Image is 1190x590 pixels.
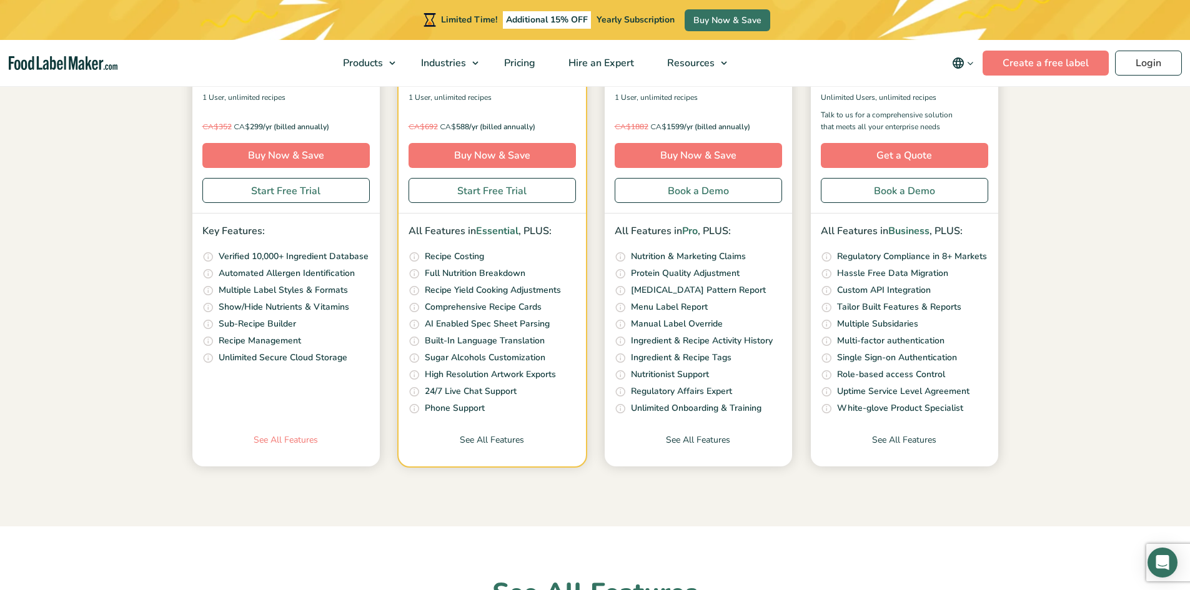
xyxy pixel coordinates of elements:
p: 588/yr (billed annually) [409,120,576,133]
a: Industries [405,40,485,86]
p: Show/Hide Nutrients & Vitamins [219,300,349,314]
p: Tailor Built Features & Reports [837,300,961,314]
span: Pro [682,224,698,238]
p: Multi-factor authentication [837,334,945,348]
p: Nutrition & Marketing Claims [631,250,746,263]
span: , Unlimited Recipes [224,92,285,103]
span: 1 User [202,92,224,103]
a: Create a free label [983,51,1109,76]
a: Hire an Expert [552,40,648,86]
p: Comprehensive Recipe Cards [425,300,542,314]
a: Start Free Trial [409,178,576,203]
p: Sugar Alcohols Customization [425,351,545,365]
p: Protein Quality Adjustment [631,267,740,280]
span: 1 User [615,92,637,103]
span: CA$ [440,122,456,131]
span: Limited Time! [441,14,497,26]
a: See All Features [811,433,998,466]
span: , Unlimited Recipes [875,92,936,103]
p: Multiple Label Styles & Formats [219,283,348,297]
a: Book a Demo [821,178,988,203]
p: Recipe Management [219,334,301,348]
p: Recipe Costing [425,250,484,263]
span: CA$ [234,122,250,131]
p: 24/7 Live Chat Support [425,385,517,398]
span: Industries [417,56,467,70]
p: Talk to us for a comprehensive solution that meets all your enterprise needs [821,109,964,133]
a: Buy Now & Save [409,143,576,168]
p: Regulatory Compliance in 8+ Markets [837,250,987,263]
a: Buy Now & Save [615,143,782,168]
a: Buy Now & Save [685,9,770,31]
a: See All Features [399,433,586,466]
div: Open Intercom Messenger [1148,548,1178,578]
a: See All Features [605,433,792,466]
del: 1882 [615,122,648,132]
p: Ingredient & Recipe Activity History [631,334,773,348]
p: Unlimited Onboarding & Training [631,401,761,415]
span: Additional 15% OFF [503,11,591,29]
span: Unlimited Users [821,92,875,103]
span: Products [339,56,384,70]
p: [MEDICAL_DATA] Pattern Report [631,283,766,297]
p: Unlimited Secure Cloud Storage [219,351,347,365]
span: Hire an Expert [565,56,635,70]
p: Custom API Integration [837,283,931,297]
p: Uptime Service Level Agreement [837,385,969,398]
a: Book a Demo [615,178,782,203]
span: Business [888,224,930,238]
p: Multiple Subsidaries [837,317,918,331]
del: 352 [202,122,232,132]
p: Automated Allergen Identification [219,267,355,280]
p: Sub-Recipe Builder [219,317,296,331]
p: AI Enabled Spec Sheet Parsing [425,317,550,331]
a: Get a Quote [821,143,988,168]
p: 1599/yr (billed annually) [615,120,782,133]
p: Nutritionist Support [631,368,709,381]
p: Phone Support [425,401,485,415]
span: Yearly Subscription [597,14,675,26]
span: Resources [663,56,716,70]
a: Products [327,40,402,86]
del: 692 [409,122,438,132]
a: Start Free Trial [202,178,370,203]
p: All Features in , PLUS: [615,224,782,240]
p: All Features in , PLUS: [821,224,988,240]
span: CA$ [202,122,219,131]
p: Regulatory Affairs Expert [631,385,732,398]
span: 1 User [409,92,430,103]
p: Verified 10,000+ Ingredient Database [219,250,369,263]
span: Essential [476,224,518,238]
span: Pricing [500,56,537,70]
a: Resources [651,40,733,86]
span: CA$ [409,122,425,131]
a: Buy Now & Save [202,143,370,168]
p: Recipe Yield Cooking Adjustments [425,283,561,297]
p: Ingredient & Recipe Tags [631,351,731,365]
p: Built-In Language Translation [425,334,545,348]
span: , Unlimited Recipes [637,92,698,103]
p: Role-based access Control [837,368,945,381]
p: 299/yr (billed annually) [202,120,370,133]
p: Single Sign-on Authentication [837,351,957,365]
p: Hassle Free Data Migration [837,267,948,280]
p: White-glove Product Specialist [837,401,963,415]
a: Pricing [488,40,549,86]
p: All Features in , PLUS: [409,224,576,240]
p: Key Features: [202,224,370,240]
p: High Resolution Artwork Exports [425,368,556,381]
p: Full Nutrition Breakdown [425,267,525,280]
span: CA$ [650,122,667,131]
span: CA$ [615,122,631,131]
p: Menu Label Report [631,300,708,314]
a: Login [1115,51,1182,76]
a: See All Features [192,433,380,466]
p: Manual Label Override [631,317,723,331]
span: , Unlimited Recipes [430,92,492,103]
